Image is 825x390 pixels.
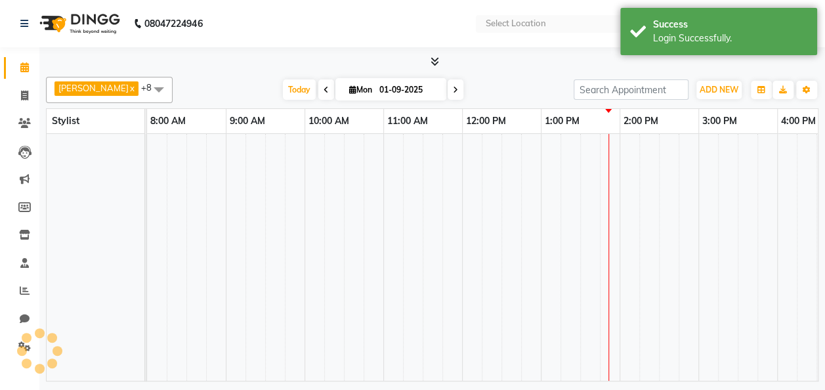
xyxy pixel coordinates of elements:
input: Search Appointment [574,79,688,100]
a: 8:00 AM [147,112,189,131]
div: Select Location [485,17,545,30]
span: Today [283,79,316,100]
span: ADD NEW [700,85,738,95]
a: 12:00 PM [463,112,509,131]
a: 11:00 AM [384,112,431,131]
div: Login Successfully. [653,32,807,45]
a: 3:00 PM [699,112,740,131]
a: 4:00 PM [778,112,819,131]
img: logo [33,5,123,42]
a: 9:00 AM [226,112,268,131]
button: ADD NEW [696,81,742,99]
span: +8 [141,82,161,93]
a: 1:00 PM [541,112,583,131]
span: Stylist [52,115,79,127]
div: Success [653,18,807,32]
a: 10:00 AM [305,112,352,131]
b: 08047224946 [144,5,202,42]
span: [PERSON_NAME] [58,83,129,93]
span: Mon [346,85,375,95]
a: 2:00 PM [620,112,662,131]
a: x [129,83,135,93]
input: 2025-09-01 [375,80,441,100]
